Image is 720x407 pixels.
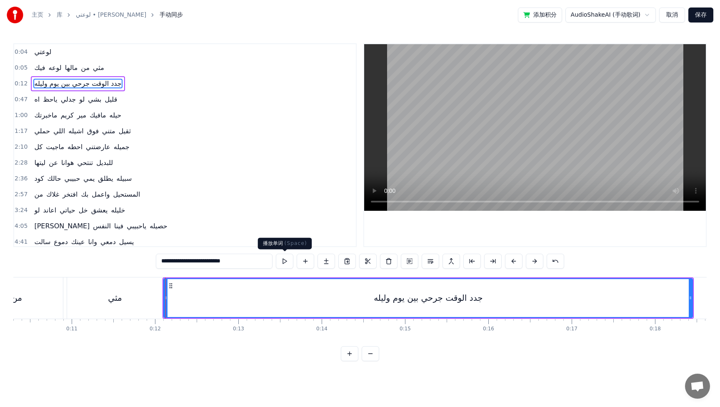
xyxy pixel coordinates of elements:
span: كود [33,174,45,183]
span: 手动同步 [160,11,183,19]
span: 4:41 [15,238,27,246]
div: 0:17 [566,326,577,332]
div: 0:14 [316,326,327,332]
span: من [33,190,44,199]
span: جدلي [60,95,77,104]
a: 主页 [32,11,43,19]
span: 0:04 [15,48,27,56]
span: فينا [113,221,124,231]
span: دمعي [100,237,117,247]
span: مالها [64,63,79,72]
span: اشيله [67,126,85,136]
span: يعشق [90,205,109,215]
span: 0:47 [15,95,27,104]
span: قليل [104,95,118,104]
div: 0:18 [650,326,661,332]
span: من [80,63,90,72]
nav: breadcrumb [32,11,183,19]
div: جدد الوقت جرحي بين يوم وليله [374,292,482,304]
span: اعاند [42,205,57,215]
span: يسيل [118,237,135,247]
div: 0:11 [66,326,77,332]
span: بشي [87,95,102,104]
span: اه [33,95,40,104]
span: تنتحي [76,158,94,167]
span: لو [78,95,85,104]
span: لو [33,205,40,215]
img: youka [7,7,23,23]
span: سالت [33,237,51,247]
span: كل [33,142,43,152]
span: لوعه [47,63,62,72]
span: ثقيل [118,126,132,136]
span: 2:10 [15,143,27,151]
div: 播放单词 [258,238,312,250]
button: 取消 [659,7,685,22]
span: [PERSON_NAME] [33,221,90,231]
span: فوق [86,126,100,136]
span: عن [48,158,59,167]
span: 2:28 [15,159,27,167]
span: ياحظ [42,95,58,104]
span: افتخر [62,190,78,199]
span: فيك [33,63,46,72]
span: متني [101,126,116,136]
div: 0:13 [233,326,244,332]
div: مثي [108,292,122,304]
span: حياتي [59,205,76,215]
span: النفس [92,221,112,231]
span: سبيله [116,174,133,183]
div: 开放式聊天 [685,374,710,399]
span: ليتها [33,158,46,167]
span: ( Space ) [285,240,307,246]
span: اللي [52,126,66,136]
span: مافيك [89,110,107,120]
span: جميله [113,142,130,152]
span: حيله [109,110,122,120]
span: بك [80,190,89,199]
span: لوعتي [33,47,52,57]
span: 3:24 [15,206,27,215]
span: حالك [46,174,62,183]
span: هوانا [60,158,75,167]
span: واعمل [91,190,110,199]
span: مير [76,110,87,120]
span: 0:05 [15,64,27,72]
span: وانا [87,237,98,247]
span: يمي [82,174,95,183]
span: 4:05 [15,222,27,230]
span: المستحيل [112,190,141,199]
span: جدد الوقت جرحي بين يوم وليله [33,79,122,88]
span: 1:00 [15,111,27,120]
span: حملي [33,126,51,136]
button: 保存 [688,7,713,22]
div: 0:12 [150,326,161,332]
span: ماجيت [45,142,65,152]
span: 2:36 [15,175,27,183]
a: لوعتي • [PERSON_NAME] [76,11,146,19]
a: 库 [57,11,62,19]
span: احطه [67,142,83,152]
div: من [11,292,22,304]
span: حبيبي [64,174,81,183]
span: حصيله [149,221,168,231]
span: مثي [92,63,105,72]
span: ماخبرتك [33,110,58,120]
div: 0:15 [400,326,411,332]
div: 0:16 [483,326,494,332]
span: 2:57 [15,190,27,199]
span: خليله [110,205,126,215]
span: 1:17 [15,127,27,135]
span: كريم [60,110,75,120]
span: عارضتني [85,142,111,152]
span: ياحبيبي [126,221,147,231]
span: للبديل [95,158,114,167]
span: عينك [70,237,86,247]
span: غلاك [45,190,60,199]
span: يطلق [97,174,114,183]
span: دموع [53,237,69,247]
span: 0:12 [15,80,27,88]
button: 添加积分 [518,7,562,22]
span: خل [78,205,89,215]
